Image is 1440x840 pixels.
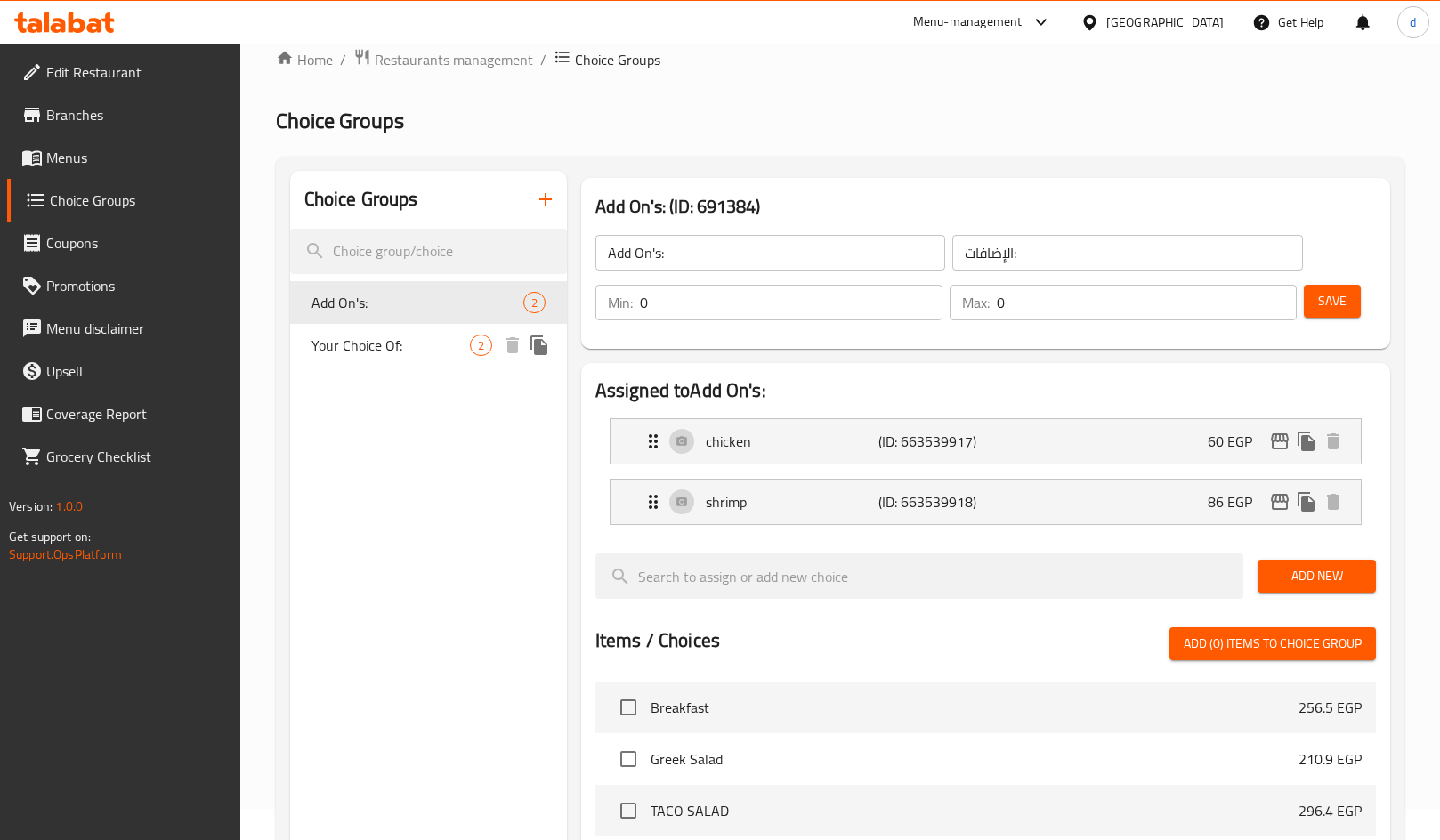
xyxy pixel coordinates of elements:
a: Edit Restaurant [7,51,240,93]
h3: Add On's: (ID: 691384) [595,192,1376,221]
span: Add On's: [311,292,523,313]
div: [GEOGRAPHIC_DATA] [1106,12,1224,32]
span: Select choice [610,740,647,778]
a: Support.OpsPlatform [9,543,122,566]
div: Menu-management [913,12,1023,33]
a: Branches [7,93,240,136]
button: Add (0) items to choice group [1169,627,1376,660]
h2: Choice Groups [304,186,418,213]
a: Upsell [7,350,240,392]
div: Expand [611,480,1361,524]
span: Coupons [46,232,226,254]
span: Coverage Report [46,403,226,424]
p: (ID: 663539917) [878,431,994,452]
a: Coverage Report [7,392,240,435]
button: edit [1266,428,1293,455]
span: Your Choice Of: [311,335,470,356]
input: search [595,553,1243,599]
a: Menu disclaimer [7,307,240,350]
span: Edit Restaurant [46,61,226,83]
p: 210.9 EGP [1298,748,1362,770]
a: Restaurants management [353,48,533,71]
span: Promotions [46,275,226,296]
button: duplicate [526,332,553,359]
span: Select choice [610,689,647,726]
h2: Assigned to Add On's: [595,377,1376,404]
span: Menus [46,147,226,168]
button: delete [1320,428,1347,455]
span: Add New [1272,565,1362,587]
li: Expand [595,472,1376,532]
p: shrimp [706,491,879,513]
li: / [340,49,346,70]
p: 256.5 EGP [1298,697,1362,718]
input: search [290,229,567,274]
span: Version: [9,495,53,518]
p: 296.4 EGP [1298,800,1362,821]
button: duplicate [1293,428,1320,455]
span: 2 [524,295,545,311]
span: 1.0.0 [55,495,83,518]
span: Menu disclaimer [46,318,226,339]
span: Branches [46,104,226,125]
span: Choice Groups [50,190,226,211]
button: delete [1320,489,1347,515]
p: 86 EGP [1208,491,1266,513]
span: TACO SALAD [651,800,1298,821]
button: edit [1266,489,1293,515]
a: Menus [7,136,240,179]
p: 60 EGP [1208,431,1266,452]
a: Home [276,49,333,70]
div: Add On's:2 [290,281,567,324]
p: chicken [706,431,879,452]
span: Save [1318,290,1347,312]
a: Promotions [7,264,240,307]
p: Max: [962,292,990,313]
div: Your Choice Of:2deleteduplicate [290,324,567,367]
span: Grocery Checklist [46,446,226,467]
span: Greek Salad [651,748,1298,770]
span: Upsell [46,360,226,382]
div: Expand [611,419,1361,464]
a: Choice Groups [7,179,240,222]
button: Add New [1258,560,1376,593]
span: Breakfast [651,697,1298,718]
div: Choices [523,292,546,313]
span: Choice Groups [575,49,660,70]
a: Grocery Checklist [7,435,240,478]
a: Coupons [7,222,240,264]
span: 2 [471,337,491,354]
h2: Items / Choices [595,627,720,654]
p: Min: [608,292,633,313]
p: (ID: 663539918) [878,491,994,513]
nav: breadcrumb [276,48,1404,71]
li: Expand [595,411,1376,472]
div: Choices [470,335,492,356]
span: Restaurants management [375,49,533,70]
span: Get support on: [9,525,91,548]
li: / [540,49,546,70]
span: Add (0) items to choice group [1184,633,1362,655]
button: delete [499,332,526,359]
button: Save [1304,285,1361,318]
button: duplicate [1293,489,1320,515]
span: Select choice [610,792,647,829]
span: Choice Groups [276,101,404,141]
span: d [1410,12,1416,32]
